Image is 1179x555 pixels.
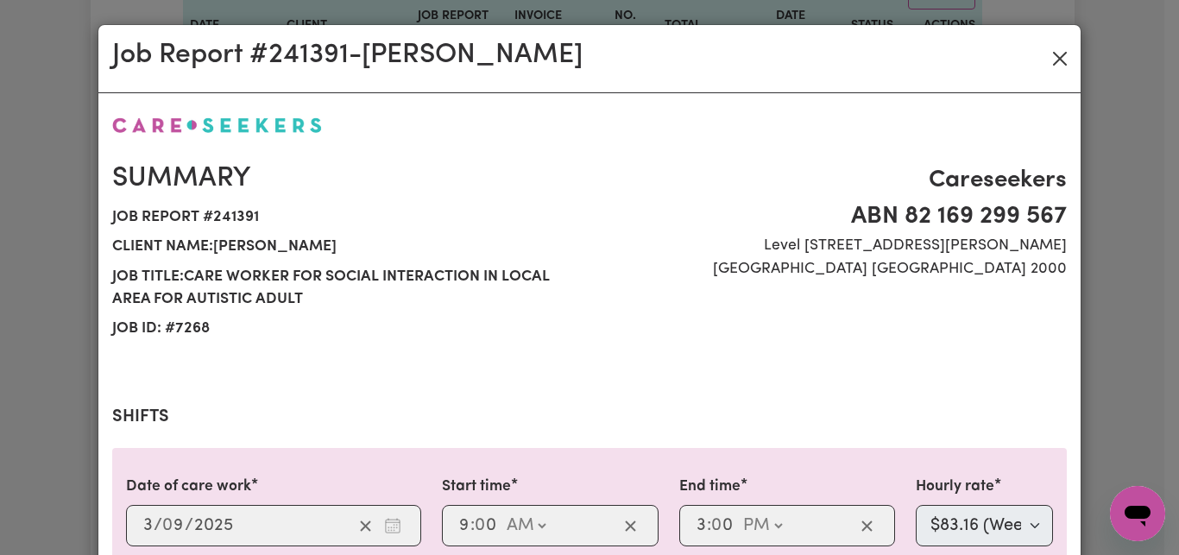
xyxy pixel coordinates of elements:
img: Careseekers logo [112,117,322,133]
input: -- [696,513,707,539]
span: ABN 82 169 299 567 [600,199,1067,235]
input: -- [476,513,498,539]
span: 0 [711,517,722,534]
span: Careseekers [600,162,1067,199]
h2: Shifts [112,407,1067,427]
span: / [154,516,162,535]
span: 0 [162,517,173,534]
span: : [707,516,711,535]
input: ---- [193,513,234,539]
button: Enter the date of care work [379,513,407,539]
span: / [185,516,193,535]
input: -- [142,513,154,539]
span: Job title: Care worker for social interaction in local area for Autistic adult [112,262,579,315]
span: [GEOGRAPHIC_DATA] [GEOGRAPHIC_DATA] 2000 [600,258,1067,281]
span: 0 [475,517,485,534]
span: Client name: [PERSON_NAME] [112,232,579,262]
input: -- [163,513,185,539]
label: Hourly rate [916,476,994,498]
h2: Job Report # 241391 - [PERSON_NAME] [112,39,583,72]
input: -- [458,513,470,539]
h2: Summary [112,162,579,195]
input: -- [712,513,735,539]
span: : [470,516,475,535]
span: Level [STREET_ADDRESS][PERSON_NAME] [600,235,1067,257]
iframe: Button to launch messaging window [1110,486,1165,541]
label: End time [679,476,741,498]
label: Start time [442,476,511,498]
span: Job report # 241391 [112,203,579,232]
button: Clear date [352,513,379,539]
label: Date of care work [126,476,251,498]
span: Job ID: # 7268 [112,314,579,344]
button: Close [1046,45,1074,73]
